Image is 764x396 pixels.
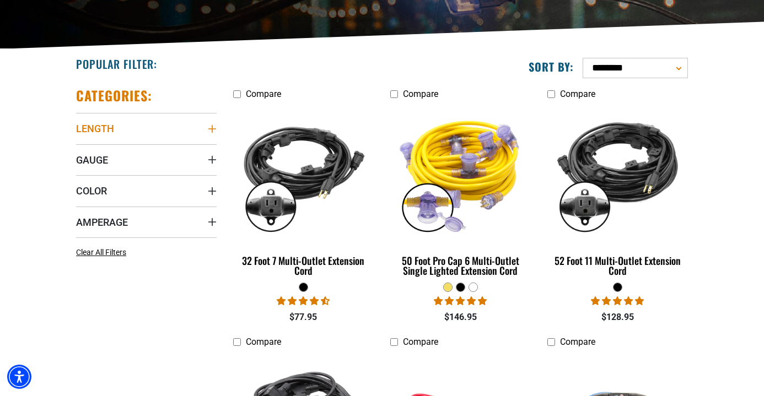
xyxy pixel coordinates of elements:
span: Compare [560,337,595,347]
span: Compare [246,337,281,347]
label: Sort by: [529,59,574,74]
span: 4.80 stars [434,296,487,306]
h2: Popular Filter: [76,57,157,71]
span: Gauge [76,154,108,166]
summary: Amperage [76,207,217,237]
a: black 52 Foot 11 Multi-Outlet Extension Cord [547,105,688,282]
span: Color [76,185,107,197]
div: $146.95 [390,311,531,324]
summary: Gauge [76,144,217,175]
img: yellow [391,110,530,237]
span: 4.95 stars [591,296,644,306]
span: Amperage [76,216,128,229]
summary: Length [76,113,217,144]
span: Length [76,122,114,135]
div: $128.95 [547,311,688,324]
span: Compare [246,89,281,99]
span: Compare [403,89,438,99]
div: Accessibility Menu [7,365,31,389]
a: black 32 Foot 7 Multi-Outlet Extension Cord [233,105,374,282]
span: Compare [560,89,595,99]
summary: Color [76,175,217,206]
span: Compare [403,337,438,347]
a: Clear All Filters [76,247,131,258]
span: 4.67 stars [277,296,330,306]
div: 52 Foot 11 Multi-Outlet Extension Cord [547,256,688,275]
span: Clear All Filters [76,248,126,257]
h2: Categories: [76,87,152,104]
img: black [234,110,373,237]
img: black [548,110,687,237]
div: 50 Foot Pro Cap 6 Multi-Outlet Single Lighted Extension Cord [390,256,531,275]
a: yellow 50 Foot Pro Cap 6 Multi-Outlet Single Lighted Extension Cord [390,105,531,282]
div: 32 Foot 7 Multi-Outlet Extension Cord [233,256,374,275]
div: $77.95 [233,311,374,324]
